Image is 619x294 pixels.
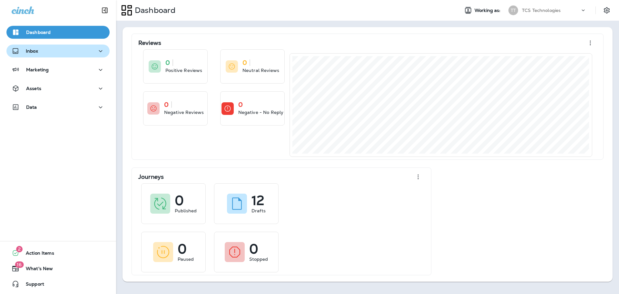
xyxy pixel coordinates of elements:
[6,45,110,57] button: Inbox
[6,278,110,290] button: Support
[522,8,561,13] p: TCS Technologies
[26,30,51,35] p: Dashboard
[19,281,44,289] span: Support
[138,40,161,46] p: Reviews
[251,197,264,204] p: 12
[26,105,37,110] p: Data
[178,256,194,262] p: Paused
[6,262,110,275] button: 16What's New
[19,266,53,274] span: What's New
[508,5,518,15] div: TT
[15,261,24,268] span: 16
[26,86,41,91] p: Assets
[238,101,243,108] p: 0
[175,208,197,214] p: Published
[249,246,258,252] p: 0
[475,8,502,13] span: Working as:
[16,246,23,252] span: 2
[178,246,187,252] p: 0
[6,101,110,114] button: Data
[26,67,49,72] p: Marketing
[238,109,284,116] p: Negative - No Reply
[6,26,110,39] button: Dashboard
[601,5,613,16] button: Settings
[165,59,170,66] p: 0
[164,101,169,108] p: 0
[19,250,54,258] span: Action Items
[6,82,110,95] button: Assets
[138,174,164,180] p: Journeys
[6,247,110,259] button: 2Action Items
[132,5,175,15] p: Dashboard
[96,4,114,17] button: Collapse Sidebar
[164,109,204,116] p: Negative Reviews
[6,63,110,76] button: Marketing
[165,67,202,74] p: Positive Reviews
[249,256,268,262] p: Stopped
[242,59,247,66] p: 0
[175,197,184,204] p: 0
[251,208,266,214] p: Drafts
[26,48,38,54] p: Inbox
[242,67,279,74] p: Neutral Reviews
